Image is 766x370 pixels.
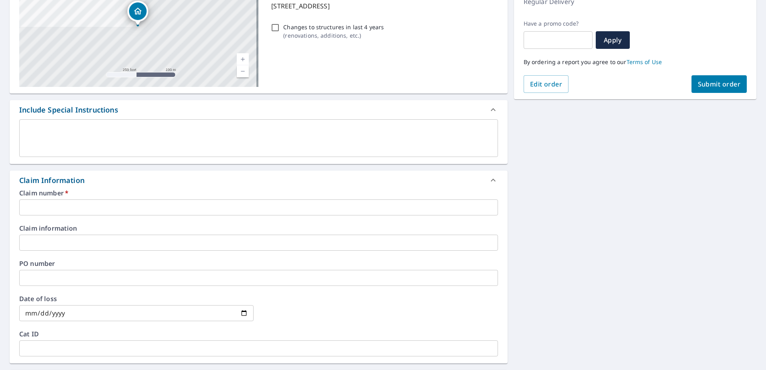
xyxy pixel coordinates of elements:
[19,225,498,231] label: Claim information
[524,58,747,66] p: By ordering a report you agree to our
[530,80,562,88] span: Edit order
[19,296,254,302] label: Date of loss
[627,58,662,66] a: Terms of Use
[237,53,249,65] a: Current Level 17, Zoom In
[271,1,494,11] p: [STREET_ADDRESS]
[698,80,741,88] span: Submit order
[283,23,384,31] p: Changes to structures in last 4 years
[19,105,118,115] div: Include Special Instructions
[524,20,593,27] label: Have a promo code?
[127,1,148,26] div: Dropped pin, building 1, Residential property, 8126 Ceberry Dr Austin, TX 78759
[596,31,630,49] button: Apply
[10,171,508,190] div: Claim Information
[524,75,569,93] button: Edit order
[602,36,623,44] span: Apply
[19,175,85,186] div: Claim Information
[691,75,747,93] button: Submit order
[283,31,384,40] p: ( renovations, additions, etc. )
[19,260,498,267] label: PO number
[19,331,498,337] label: Cat ID
[10,100,508,119] div: Include Special Instructions
[237,65,249,77] a: Current Level 17, Zoom Out
[19,190,498,196] label: Claim number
